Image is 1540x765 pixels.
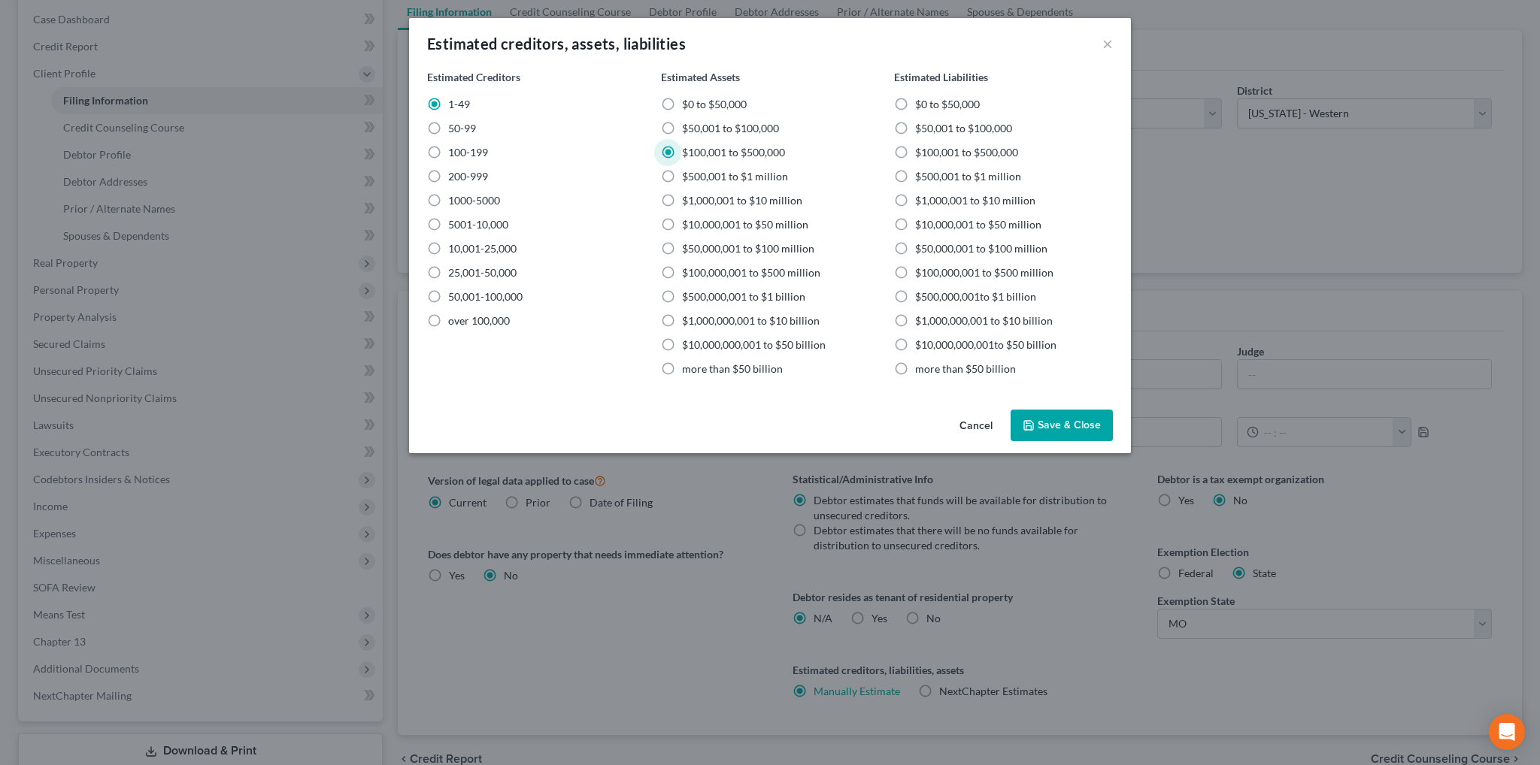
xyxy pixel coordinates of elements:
span: $1,000,000,001 to $10 billion [682,314,820,327]
span: 50-99 [448,122,476,135]
span: $100,001 to $500,000 [682,146,785,159]
span: more than $50 billion [915,362,1016,375]
span: $50,001 to $100,000 [915,122,1012,135]
span: $10,000,000,001to $50 billion [915,338,1056,351]
button: Cancel [947,411,1005,441]
span: 1-49 [448,98,470,110]
span: $10,000,001 to $50 million [682,218,808,231]
button: × [1102,35,1113,53]
label: Estimated Liabilities [894,69,988,85]
span: more than $50 billion [682,362,783,375]
span: $1,000,001 to $10 million [682,194,802,207]
span: 10,001-25,000 [448,242,517,255]
div: Estimated creditors, assets, liabilities [427,33,686,54]
span: $50,001 to $100,000 [682,122,779,135]
span: 100-199 [448,146,488,159]
span: over 100,000 [448,314,510,327]
button: Save & Close [1011,410,1113,441]
span: $10,000,001 to $50 million [915,218,1041,231]
span: $50,000,001 to $100 million [915,242,1047,255]
span: 50,001-100,000 [448,290,523,303]
label: Estimated Creditors [427,69,520,85]
span: $1,000,000,001 to $10 billion [915,314,1053,327]
span: 5001-10,000 [448,218,508,231]
span: $10,000,000,001 to $50 billion [682,338,826,351]
span: $500,000,001 to $1 billion [682,290,805,303]
span: $100,001 to $500,000 [915,146,1018,159]
span: $100,000,001 to $500 million [682,266,820,279]
span: $50,000,001 to $100 million [682,242,814,255]
span: 200-999 [448,170,488,183]
span: $500,001 to $1 million [915,170,1021,183]
span: 1000-5000 [448,194,500,207]
span: $100,000,001 to $500 million [915,266,1053,279]
span: $0 to $50,000 [915,98,980,110]
span: $500,001 to $1 million [682,170,788,183]
span: 25,001-50,000 [448,266,517,279]
label: Estimated Assets [661,69,740,85]
span: $500,000,001to $1 billion [915,290,1036,303]
div: Open Intercom Messenger [1489,714,1525,750]
span: $0 to $50,000 [682,98,747,110]
span: $1,000,001 to $10 million [915,194,1035,207]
